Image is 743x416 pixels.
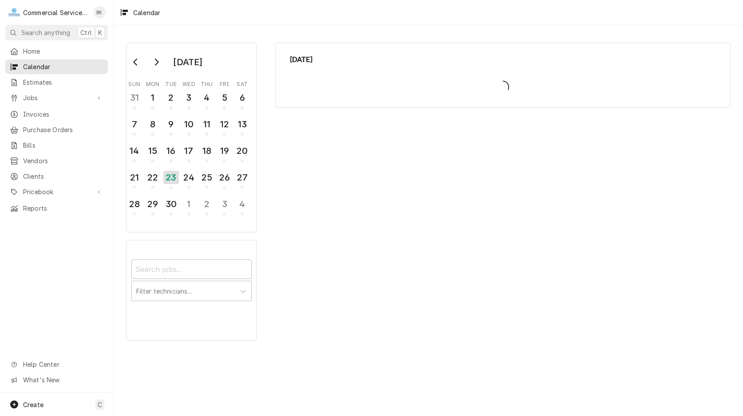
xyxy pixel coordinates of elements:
a: Vendors [5,153,108,168]
div: 17 [182,144,196,157]
th: Monday [143,78,162,88]
span: Jobs [23,93,90,102]
span: What's New [23,375,103,385]
th: Saturday [233,78,251,88]
div: Commercial Service Co. [23,8,88,17]
button: Go to next month [147,55,165,69]
div: 5 [217,91,231,104]
div: Commercial Service Co.'s Avatar [8,6,20,19]
a: Estimates [5,75,108,90]
div: Calendar Filters [131,251,252,310]
a: Clients [5,169,108,184]
div: [DATE] [170,55,206,70]
div: 14 [127,144,141,157]
button: Search anythingCtrlK [5,25,108,40]
div: 18 [200,144,213,157]
div: 29 [146,197,159,211]
span: Ctrl [80,28,92,37]
div: 15 [146,144,159,157]
div: 22 [146,171,159,184]
a: Go to What's New [5,373,108,387]
div: 11 [200,118,213,131]
div: 6 [235,91,249,104]
div: 8 [146,118,159,131]
span: C [98,400,102,409]
div: 28 [127,197,141,211]
div: 4 [200,91,213,104]
span: Pricebook [23,187,90,196]
div: 24 [182,171,196,184]
span: K [98,28,102,37]
div: 12 [217,118,231,131]
span: Home [23,47,103,56]
span: Estimates [23,78,103,87]
div: 23 [163,171,179,184]
a: Home [5,44,108,59]
div: 20 [235,144,249,157]
a: Purchase Orders [5,122,108,137]
div: 1 [182,197,196,211]
div: 16 [164,144,178,157]
a: Calendar [5,59,108,74]
button: Go to previous month [127,55,145,69]
span: Bills [23,141,103,150]
div: 27 [235,171,249,184]
th: Tuesday [162,78,180,88]
th: Thursday [198,78,216,88]
a: Bills [5,138,108,153]
th: Wednesday [180,78,198,88]
div: Calendar Calendar [275,43,731,108]
div: 30 [164,197,178,211]
span: Help Center [23,360,103,369]
a: Go to Help Center [5,357,108,372]
div: 31 [127,91,141,104]
span: Create [23,401,43,408]
span: [DATE] [290,54,716,65]
span: Clients [23,172,103,181]
div: C [8,6,20,19]
div: 2 [164,91,178,104]
div: 7 [127,118,141,131]
div: 3 [182,91,196,104]
div: Calendar Filters [126,240,257,340]
th: Sunday [126,78,143,88]
span: Search anything [21,28,70,37]
th: Friday [216,78,233,88]
a: Go to Jobs [5,90,108,105]
div: 26 [217,171,231,184]
div: 19 [217,144,231,157]
div: 21 [127,171,141,184]
div: Calendar Day Picker [126,43,257,232]
a: Invoices [5,107,108,122]
span: Invoices [23,110,103,119]
input: Search jobs... [131,259,252,279]
div: 1 [146,91,159,104]
div: BK [93,6,106,19]
div: Brian Key's Avatar [93,6,106,19]
a: Go to Pricebook [5,184,108,199]
div: 3 [217,197,231,211]
span: Loading... [290,78,716,96]
div: 13 [235,118,249,131]
span: Vendors [23,156,103,165]
span: Reports [23,204,103,213]
span: Purchase Orders [23,125,103,134]
span: Calendar [23,62,103,71]
a: Reports [5,201,108,216]
div: 9 [164,118,178,131]
div: 2 [200,197,213,211]
div: 25 [200,171,213,184]
div: 4 [235,197,249,211]
div: 10 [182,118,196,131]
